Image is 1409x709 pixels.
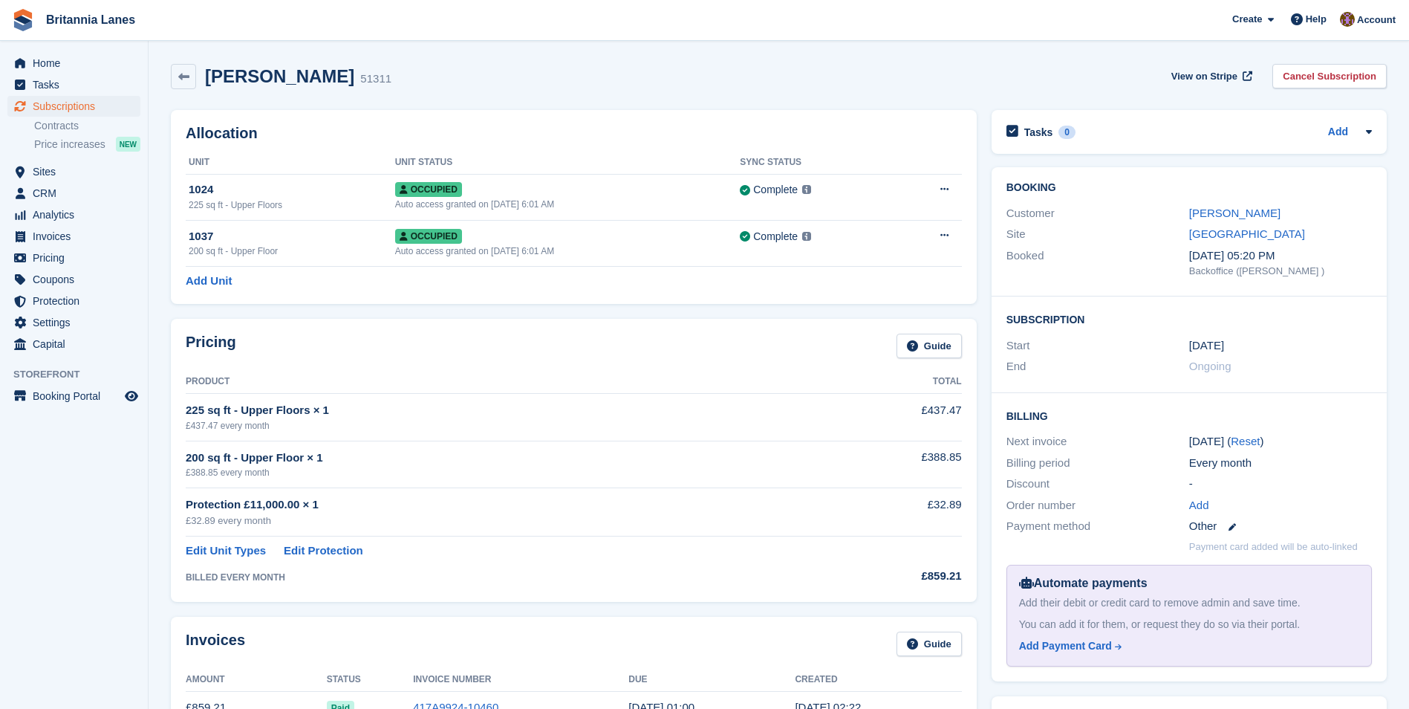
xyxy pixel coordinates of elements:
[34,137,105,152] span: Price increases
[189,228,395,245] div: 1037
[7,161,140,182] a: menu
[40,7,141,32] a: Britannia Lanes
[189,181,395,198] div: 1024
[33,269,122,290] span: Coupons
[1189,247,1372,265] div: [DATE] 05:20 PM
[1189,360,1231,372] span: Ongoing
[186,334,236,358] h2: Pricing
[186,402,818,419] div: 225 sq ft - Upper Floors × 1
[1189,518,1372,535] div: Other
[33,53,122,74] span: Home
[186,543,266,560] a: Edit Unit Types
[327,668,414,692] th: Status
[33,74,122,95] span: Tasks
[1006,476,1189,493] div: Discount
[186,450,818,467] div: 200 sq ft - Upper Floor × 1
[33,226,122,247] span: Invoices
[395,151,741,175] th: Unit Status
[395,229,462,244] span: Occupied
[33,247,122,268] span: Pricing
[1006,311,1372,326] h2: Subscription
[33,312,122,333] span: Settings
[7,183,140,204] a: menu
[189,198,395,212] div: 225 sq ft - Upper Floors
[802,185,811,194] img: icon-info-grey-7440780725fd019a000dd9b08b2336e03edf1995a4989e88bcd33f0948082b44.svg
[818,568,961,585] div: £859.21
[818,441,961,488] td: £388.85
[360,71,391,88] div: 51311
[1006,358,1189,375] div: End
[186,496,818,514] div: Protection £11,000.00 × 1
[897,632,962,656] a: Guide
[33,334,122,354] span: Capital
[284,543,363,560] a: Edit Protection
[186,370,818,394] th: Product
[753,229,798,245] div: Complete
[1006,337,1189,354] div: Start
[1165,64,1255,88] a: View on Stripe
[818,488,961,537] td: £32.89
[1058,126,1076,139] div: 0
[1019,638,1353,654] a: Add Payment Card
[12,9,34,31] img: stora-icon-8386f47178a22dfd0bd8f6a31ec36ba5ce8667c1dd55bd0f319d3a0aa187defe.svg
[186,668,327,692] th: Amount
[189,245,395,258] div: 200 sq ft - Upper Floor
[802,232,811,241] img: icon-info-grey-7440780725fd019a000dd9b08b2336e03edf1995a4989e88bcd33f0948082b44.svg
[186,151,395,175] th: Unit
[1328,124,1348,141] a: Add
[1231,435,1260,447] a: Reset
[1006,182,1372,194] h2: Booking
[395,198,741,211] div: Auto access granted on [DATE] 6:01 AM
[1006,247,1189,279] div: Booked
[1272,64,1387,88] a: Cancel Subscription
[1189,207,1281,219] a: [PERSON_NAME]
[740,151,894,175] th: Sync Status
[33,386,122,407] span: Booking Portal
[395,245,741,258] div: Auto access granted on [DATE] 6:01 AM
[1189,540,1358,554] p: Payment card added will be auto-linked
[1006,226,1189,243] div: Site
[1340,12,1355,27] img: Andy Collier
[1006,205,1189,222] div: Customer
[1189,433,1372,450] div: [DATE] ( )
[1189,455,1372,472] div: Every month
[7,269,140,290] a: menu
[1006,433,1189,450] div: Next invoice
[34,136,140,152] a: Price increases NEW
[1006,455,1189,472] div: Billing period
[7,247,140,268] a: menu
[7,312,140,333] a: menu
[413,668,628,692] th: Invoice Number
[1019,595,1359,611] div: Add their debit or credit card to remove admin and save time.
[33,96,122,117] span: Subscriptions
[1171,69,1237,84] span: View on Stripe
[13,367,148,382] span: Storefront
[33,291,122,311] span: Protection
[186,571,818,584] div: BILLED EVERY MONTH
[395,182,462,197] span: Occupied
[628,668,795,692] th: Due
[1189,476,1372,493] div: -
[1189,227,1305,240] a: [GEOGRAPHIC_DATA]
[1006,518,1189,535] div: Payment method
[7,334,140,354] a: menu
[818,370,961,394] th: Total
[34,119,140,133] a: Contracts
[33,183,122,204] span: CRM
[116,137,140,152] div: NEW
[7,96,140,117] a: menu
[753,182,798,198] div: Complete
[1189,337,1224,354] time: 2024-09-01 00:00:00 UTC
[1189,497,1209,514] a: Add
[1232,12,1262,27] span: Create
[186,419,818,433] div: £437.47 every month
[897,334,962,358] a: Guide
[1024,126,1053,139] h2: Tasks
[7,53,140,74] a: menu
[123,387,140,405] a: Preview store
[186,632,245,656] h2: Invoices
[795,668,961,692] th: Created
[205,66,354,86] h2: [PERSON_NAME]
[33,161,122,182] span: Sites
[1019,638,1112,654] div: Add Payment Card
